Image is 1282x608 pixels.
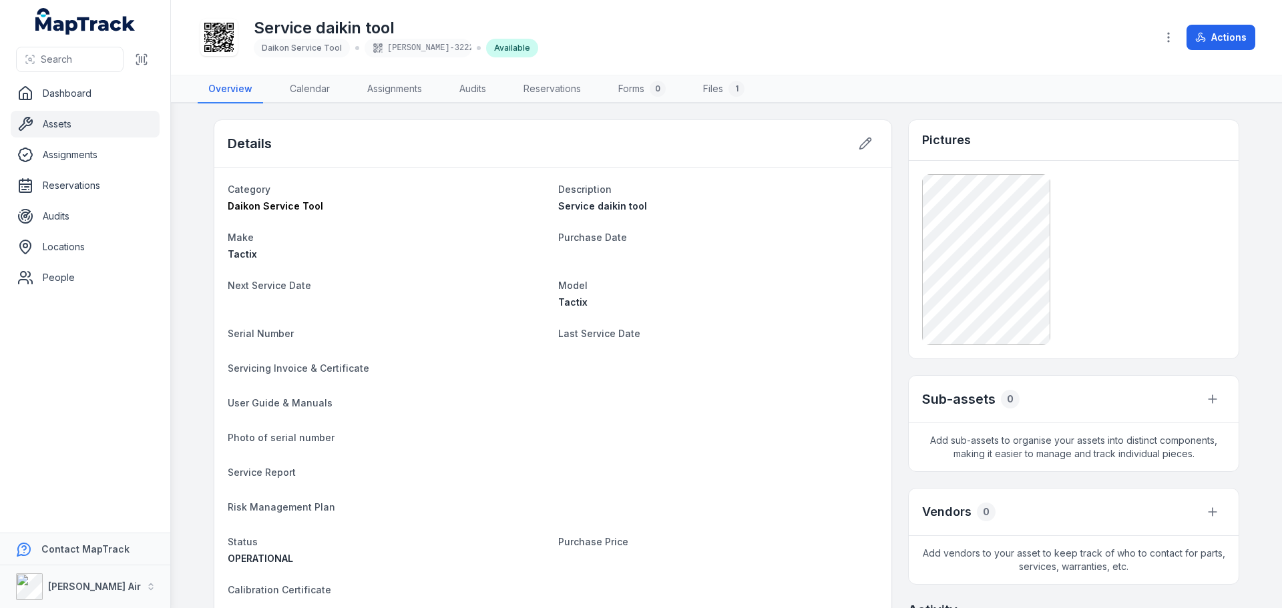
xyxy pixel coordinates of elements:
[922,390,996,408] h2: Sub-assets
[11,203,160,230] a: Audits
[692,75,755,103] a: Files1
[279,75,341,103] a: Calendar
[558,536,628,547] span: Purchase Price
[228,248,257,260] span: Tactix
[35,8,136,35] a: MapTrack
[254,17,538,39] h1: Service daikin tool
[16,47,124,72] button: Search
[977,503,996,521] div: 0
[558,280,588,291] span: Model
[41,53,72,66] span: Search
[558,296,588,308] span: Tactix
[228,184,270,195] span: Category
[909,423,1239,471] span: Add sub-assets to organise your assets into distinct components, making it easier to manage and t...
[909,536,1239,584] span: Add vendors to your asset to keep track of who to contact for parts, services, warranties, etc.
[228,536,258,547] span: Status
[449,75,497,103] a: Audits
[262,43,342,53] span: Daikon Service Tool
[228,553,293,564] span: OPERATIONAL
[365,39,471,57] div: [PERSON_NAME]-3222
[357,75,433,103] a: Assignments
[11,264,160,291] a: People
[41,543,130,555] strong: Contact MapTrack
[228,328,294,339] span: Serial Number
[650,81,666,97] div: 0
[11,234,160,260] a: Locations
[558,232,627,243] span: Purchase Date
[228,280,311,291] span: Next Service Date
[228,134,272,153] h2: Details
[198,75,263,103] a: Overview
[558,184,612,195] span: Description
[228,362,369,374] span: Servicing Invoice & Certificate
[608,75,676,103] a: Forms0
[228,397,333,408] span: User Guide & Manuals
[228,200,323,212] span: Daikon Service Tool
[728,81,744,97] div: 1
[558,200,647,212] span: Service daikin tool
[48,581,141,592] strong: [PERSON_NAME] Air
[228,467,296,478] span: Service Report
[558,328,640,339] span: Last Service Date
[922,503,972,521] h3: Vendors
[11,172,160,199] a: Reservations
[922,131,971,149] h3: Pictures
[228,501,335,513] span: Risk Management Plan
[228,584,331,595] span: Calibration Certificate
[1187,25,1255,50] button: Actions
[11,111,160,137] a: Assets
[11,80,160,107] a: Dashboard
[486,39,538,57] div: Available
[228,232,254,243] span: Make
[11,141,160,168] a: Assignments
[513,75,592,103] a: Reservations
[228,432,335,443] span: Photo of serial number
[1001,390,1020,408] div: 0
